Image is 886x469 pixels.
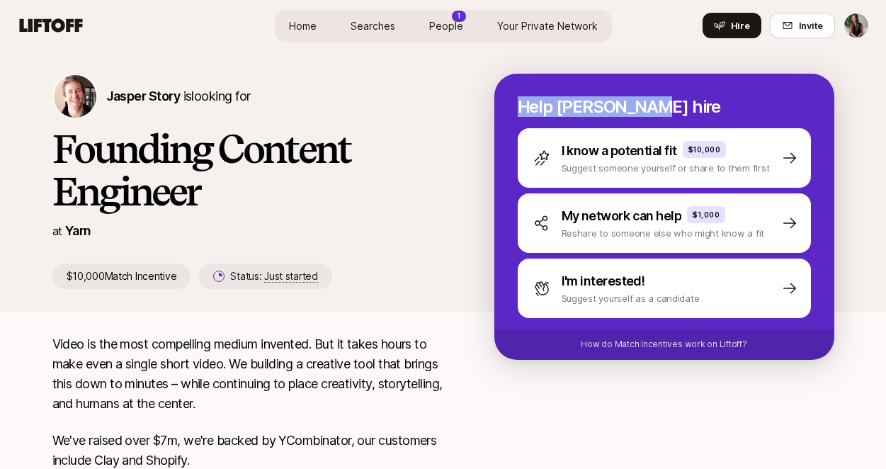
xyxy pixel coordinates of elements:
[497,18,598,33] span: Your Private Network
[562,226,765,240] p: Reshare to someone else who might know a fit
[562,206,682,226] p: My network can help
[230,268,317,285] p: Status:
[799,18,823,33] span: Invite
[703,13,761,38] button: Hire
[52,334,449,414] p: Video is the most compelling medium invented. But it takes hours to make even a single short vide...
[339,13,407,39] a: Searches
[731,18,750,33] span: Hire
[351,18,395,33] span: Searches
[52,264,191,289] p: $10,000 Match Incentive
[688,144,721,155] p: $10,000
[106,86,251,106] p: is looking for
[289,18,317,33] span: Home
[562,141,677,161] p: I know a potential fit
[65,221,91,241] p: Yarn
[418,13,475,39] a: People1
[581,338,746,351] p: How do Match Incentives work on Liftoff?
[770,13,835,38] button: Invite
[693,209,720,220] p: $1,000
[562,271,645,291] p: I'm interested!
[562,291,700,305] p: Suggest yourself as a candidate
[106,89,181,103] span: Jasper Story
[458,11,460,21] p: 1
[264,270,318,283] span: Just started
[52,222,62,240] p: at
[518,97,811,117] p: Help [PERSON_NAME] hire
[52,128,449,213] h1: Founding Content Engineer
[429,18,463,33] span: People
[844,13,868,38] img: Ciara Cornette
[844,13,869,38] button: Ciara Cornette
[486,13,609,39] a: Your Private Network
[278,13,328,39] a: Home
[562,161,770,175] p: Suggest someone yourself or share to them first
[54,75,96,118] img: Jasper Story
